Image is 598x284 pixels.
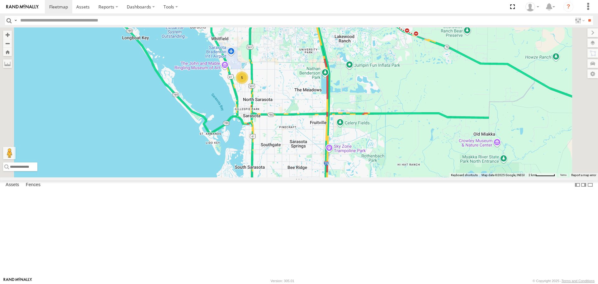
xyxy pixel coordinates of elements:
[581,181,587,190] label: Dock Summary Table to the Right
[533,279,595,283] div: © Copyright 2025 -
[271,279,294,283] div: Version: 305.01
[3,278,32,284] a: Visit our Website
[574,181,581,190] label: Dock Summary Table to the Left
[571,173,596,177] a: Report a map error
[529,173,535,177] span: 2 km
[23,181,44,190] label: Fences
[587,70,598,78] label: Map Settings
[587,181,593,190] label: Hide Summary Table
[560,174,567,176] a: Terms
[2,181,22,190] label: Assets
[572,16,586,25] label: Search Filter Options
[3,39,12,48] button: Zoom out
[3,147,16,159] button: Drag Pegman onto the map to open Street View
[3,48,12,56] button: Zoom Home
[482,173,525,177] span: Map data ©2025 Google, INEGI
[451,173,478,177] button: Keyboard shortcuts
[3,59,12,68] label: Measure
[236,71,248,84] div: 5
[523,2,541,12] div: Jerry Dewberry
[527,173,557,177] button: Map Scale: 2 km per 59 pixels
[6,5,39,9] img: rand-logo.svg
[13,16,18,25] label: Search Query
[562,279,595,283] a: Terms and Conditions
[563,2,573,12] i: ?
[3,31,12,39] button: Zoom in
